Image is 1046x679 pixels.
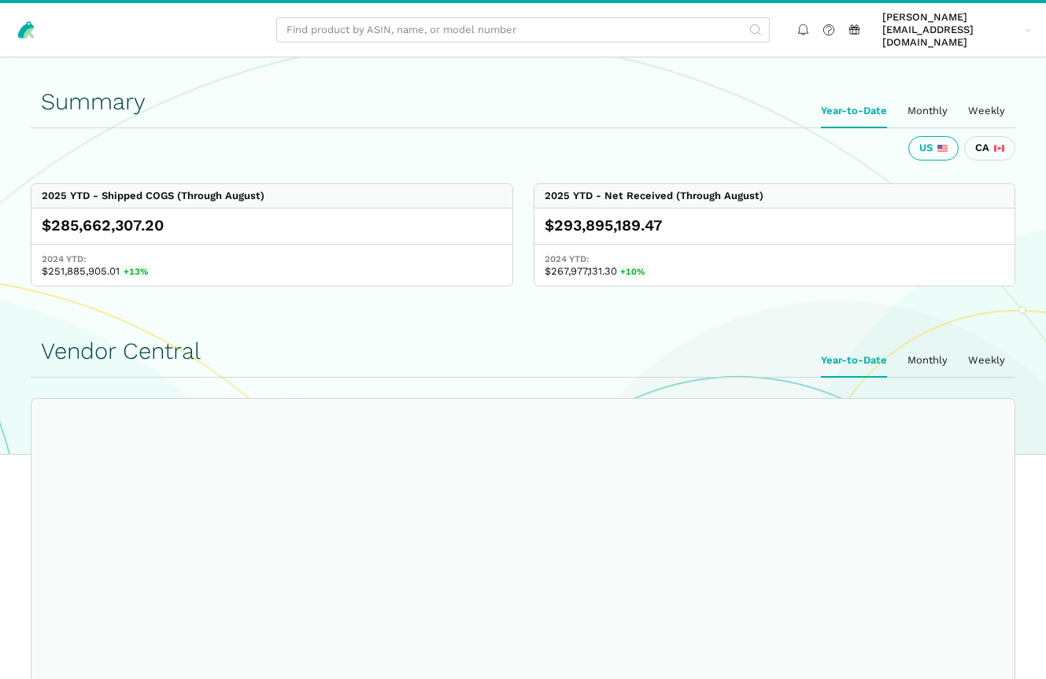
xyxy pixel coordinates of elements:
[545,190,763,202] div: 2025 YTD - Net Received (Through August)
[545,216,1005,236] div: $293,895,189.47
[882,11,1020,50] span: [PERSON_NAME][EMAIL_ADDRESS][DOMAIN_NAME]
[42,216,502,236] div: $285,662,307.20
[878,9,1037,52] a: [PERSON_NAME][EMAIL_ADDRESS][DOMAIN_NAME]
[958,344,1015,377] ui-tab: Weekly
[994,143,1004,153] img: 243-canada-6dcbff6b5ddfbc3d576af9e026b5d206327223395eaa30c1e22b34077c083801.svg
[811,344,897,377] ui-tab: Year-to-Date
[897,344,958,377] ui-tab: Monthly
[41,89,1005,115] h1: Summary
[545,265,1005,278] span: $267,977,131.30
[897,94,958,127] ui-tab: Monthly
[958,94,1015,127] ui-tab: Weekly
[617,265,649,278] span: +10%
[42,265,502,278] span: $251,885,905.01
[919,142,933,154] span: US
[975,142,989,154] span: CA
[276,17,770,43] input: Find product by ASIN, name, or model number
[545,253,1005,265] span: 2024 YTD:
[42,190,264,202] div: 2025 YTD - Shipped COGS (Through August)
[120,265,152,278] span: +13%
[811,94,897,127] ui-tab: Year-to-Date
[42,253,502,265] span: 2024 YTD:
[41,338,1005,364] h1: Vendor Central
[937,143,948,153] img: 226-united-states-3a775d967d35a21fe9d819e24afa6dfbf763e8f1ec2e2b5a04af89618ae55acb.svg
